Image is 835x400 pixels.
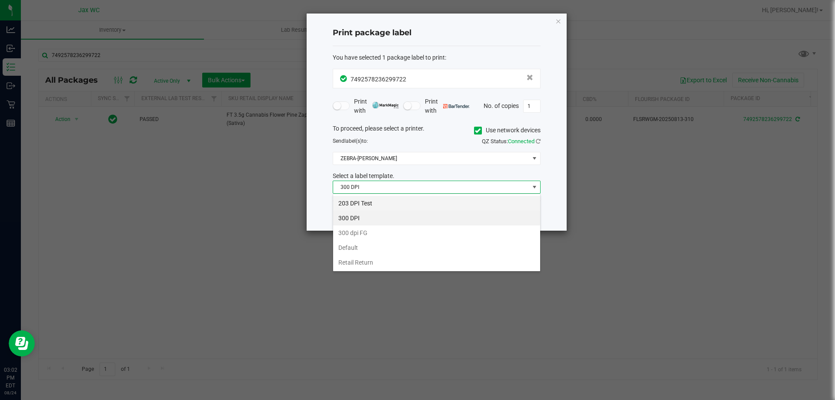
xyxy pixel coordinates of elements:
span: 300 DPI [333,181,529,193]
span: Print with [354,97,399,115]
div: : [333,53,541,62]
span: You have selected 1 package label to print [333,54,445,61]
span: In Sync [340,74,348,83]
li: 203 DPI Test [333,196,540,211]
div: To proceed, please select a printer. [326,124,547,137]
h4: Print package label [333,27,541,39]
div: Select a label template. [326,171,547,181]
span: QZ Status: [482,138,541,145]
li: Retail Return [333,255,540,270]
img: mark_magic_cybra.png [372,102,399,108]
span: ZEBRA-[PERSON_NAME] [333,152,529,165]
label: Use network devices [474,126,541,135]
span: No. of copies [484,102,519,109]
span: 7492578236299722 [351,76,406,83]
li: 300 DPI [333,211,540,225]
li: 300 dpi FG [333,225,540,240]
span: Connected [508,138,534,145]
span: Print with [425,97,470,115]
span: label(s) [344,138,362,144]
img: bartender.png [443,104,470,108]
span: Send to: [333,138,368,144]
iframe: Resource center [9,330,35,356]
li: Default [333,240,540,255]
